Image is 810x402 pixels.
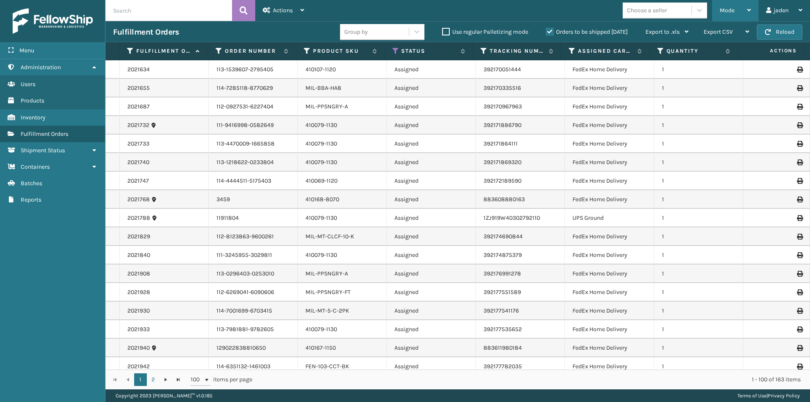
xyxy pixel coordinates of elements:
[565,190,654,209] td: FedEx Home Delivery
[305,66,336,73] a: 410107-1120
[654,246,743,264] td: 1
[797,104,802,110] i: Print Label
[127,307,150,315] a: 2021930
[654,209,743,227] td: 1
[387,79,476,97] td: Assigned
[127,195,150,204] a: 2021768
[209,246,298,264] td: 111-3245955-3029811
[305,140,337,147] a: 410079-1130
[209,79,298,97] td: 114-7285118-8770629
[667,47,721,55] label: Quantity
[797,271,802,277] i: Print Label
[387,283,476,302] td: Assigned
[147,373,159,386] a: 2
[797,326,802,332] i: Print Label
[490,47,545,55] label: Tracking Number
[127,121,149,130] a: 2021732
[483,140,518,147] a: 392171864111
[797,308,802,314] i: Print Label
[21,147,65,154] span: Shipment Status
[387,264,476,283] td: Assigned
[273,7,293,14] span: Actions
[305,233,354,240] a: MIL-MT-CLCF-10-K
[797,215,802,221] i: Print Label
[654,153,743,172] td: 1
[797,141,802,147] i: Print Label
[209,339,298,357] td: 129022838810650
[387,302,476,320] td: Assigned
[209,172,298,190] td: 114-4444511-5175403
[483,84,521,92] a: 392170335516
[797,364,802,370] i: Print Label
[565,79,654,97] td: FedEx Home Delivery
[565,135,654,153] td: FedEx Home Delivery
[483,251,522,259] a: 392174875379
[305,103,348,110] a: MIL-PPSNGRY-A
[172,373,185,386] a: Go to the last page
[305,84,341,92] a: MIL-BBA-HA8
[209,320,298,339] td: 113-7981881-9782605
[127,251,150,259] a: 2021840
[225,47,280,55] label: Order Number
[209,209,298,227] td: 11911804
[127,344,150,352] a: 2021940
[565,302,654,320] td: FedEx Home Delivery
[387,172,476,190] td: Assigned
[209,116,298,135] td: 111-9416998-0582649
[113,27,179,37] h3: Fulfillment Orders
[797,289,802,295] i: Print Label
[191,373,252,386] span: items per page
[565,283,654,302] td: FedEx Home Delivery
[127,177,149,185] a: 2021747
[546,28,628,35] label: Orders to be shipped [DATE]
[483,121,521,129] a: 392171886790
[305,251,337,259] a: 410079-1130
[797,178,802,184] i: Print Label
[175,376,182,383] span: Go to the last page
[387,320,476,339] td: Assigned
[483,270,521,277] a: 392176991278
[578,47,633,55] label: Assigned Carrier Service
[483,326,522,333] a: 392177535652
[654,172,743,190] td: 1
[645,28,680,35] span: Export to .xls
[654,283,743,302] td: 1
[387,209,476,227] td: Assigned
[483,344,522,351] a: 883611980184
[13,8,93,34] img: logo
[209,357,298,376] td: 114-6351132-1461003
[21,97,44,104] span: Products
[797,85,802,91] i: Print Label
[483,289,521,296] a: 392177551589
[483,159,521,166] a: 392171869320
[209,227,298,246] td: 112-8123863-9600261
[21,196,41,203] span: Reports
[387,153,476,172] td: Assigned
[654,190,743,209] td: 1
[565,246,654,264] td: FedEx Home Delivery
[483,66,521,73] a: 392170051444
[313,47,368,55] label: Product SKU
[264,375,801,384] div: 1 - 100 of 163 items
[565,339,654,357] td: FedEx Home Delivery
[209,135,298,153] td: 113-4470009-1665858
[768,393,800,399] a: Privacy Policy
[134,373,147,386] a: 1
[565,116,654,135] td: FedEx Home Delivery
[740,44,802,58] span: Actions
[305,196,339,203] a: 410168-8070
[127,214,150,222] a: 2021788
[737,389,800,402] div: |
[136,47,191,55] label: Fulfillment Order Id
[387,135,476,153] td: Assigned
[387,116,476,135] td: Assigned
[387,246,476,264] td: Assigned
[387,190,476,209] td: Assigned
[344,27,368,36] div: Group by
[305,344,336,351] a: 410167-1150
[162,376,169,383] span: Go to the next page
[565,227,654,246] td: FedEx Home Delivery
[21,180,42,187] span: Batches
[654,60,743,79] td: 1
[627,6,667,15] div: Choose a seller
